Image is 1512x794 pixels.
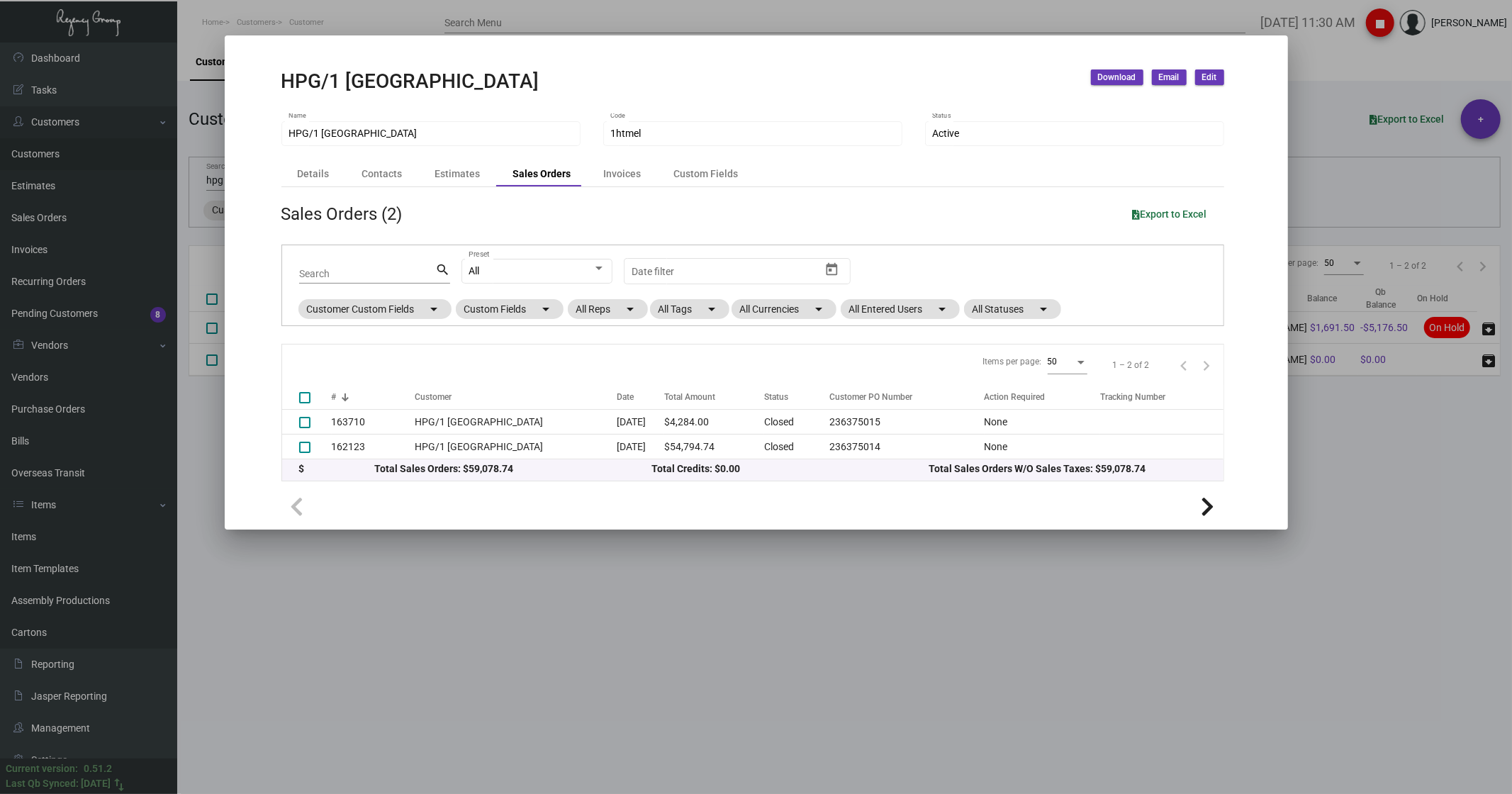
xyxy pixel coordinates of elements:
[415,435,617,459] td: HPG/1 [GEOGRAPHIC_DATA]
[932,128,959,139] span: Active
[822,410,984,435] td: 236375015
[299,462,375,476] div: $
[1195,69,1224,85] button: Edit
[415,391,617,403] div: Customer
[1113,359,1150,371] div: 1 – 2 of 2
[1100,391,1165,403] div: Tracking Number
[985,435,1101,459] td: None
[1159,72,1180,84] span: Email
[415,391,452,403] div: Customer
[651,462,929,476] div: Total Credits: $0.00
[822,435,984,459] td: 236375014
[456,299,564,319] mat-chip: Custom Fields
[604,167,642,181] div: Invoices
[985,391,1046,403] div: Action Required
[332,435,415,459] td: 162123
[617,391,664,403] div: Date
[1036,301,1053,318] mat-icon: arrow_drop_down
[764,435,822,459] td: Closed
[1202,72,1217,84] span: Edit
[829,391,984,403] div: Customer PO Number
[829,391,912,403] div: Customer PO Number
[1098,72,1136,84] span: Download
[435,262,450,279] mat-icon: search
[469,265,479,276] span: All
[688,266,780,277] input: End date
[985,410,1101,435] td: None
[617,435,664,459] td: [DATE]
[821,258,844,281] button: Open calendar
[617,391,634,403] div: Date
[704,301,721,318] mat-icon: arrow_drop_down
[732,299,836,319] mat-chip: All Currencies
[1121,201,1219,227] button: Export to Excel
[374,462,651,476] div: Total Sales Orders: $59,078.74
[1091,69,1143,85] button: Download
[764,391,788,403] div: Status
[1100,391,1223,403] div: Tracking Number
[1048,357,1058,367] span: 50
[674,167,739,181] div: Custom Fields
[281,201,403,227] div: Sales Orders (2)
[632,266,676,277] input: Start date
[929,462,1206,476] div: Total Sales Orders W/O Sales Taxes: $59,078.74
[332,391,337,403] div: #
[6,776,111,791] div: Last Qb Synced: [DATE]
[841,299,960,319] mat-chip: All Entered Users
[1133,208,1207,220] span: Export to Excel
[1152,69,1187,85] button: Email
[298,299,452,319] mat-chip: Customer Custom Fields
[298,167,330,181] div: Details
[1048,357,1087,367] mat-select: Items per page:
[281,69,539,94] h2: HPG/1 [GEOGRAPHIC_DATA]
[1172,354,1195,376] button: Previous page
[332,391,415,403] div: #
[985,391,1101,403] div: Action Required
[415,410,617,435] td: HPG/1 [GEOGRAPHIC_DATA]
[426,301,443,318] mat-icon: arrow_drop_down
[764,410,822,435] td: Closed
[1195,354,1218,376] button: Next page
[983,355,1042,368] div: Items per page:
[664,410,765,435] td: $4,284.00
[617,410,664,435] td: [DATE]
[664,391,715,403] div: Total Amount
[622,301,639,318] mat-icon: arrow_drop_down
[664,391,765,403] div: Total Amount
[6,761,78,776] div: Current version:
[362,167,403,181] div: Contacts
[568,299,648,319] mat-chip: All Reps
[435,167,481,181] div: Estimates
[664,435,765,459] td: $54,794.74
[84,761,112,776] div: 0.51.2
[513,167,571,181] div: Sales Orders
[650,299,729,319] mat-chip: All Tags
[964,299,1061,319] mat-chip: All Statuses
[764,391,822,403] div: Status
[538,301,555,318] mat-icon: arrow_drop_down
[332,410,415,435] td: 163710
[811,301,828,318] mat-icon: arrow_drop_down
[934,301,951,318] mat-icon: arrow_drop_down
